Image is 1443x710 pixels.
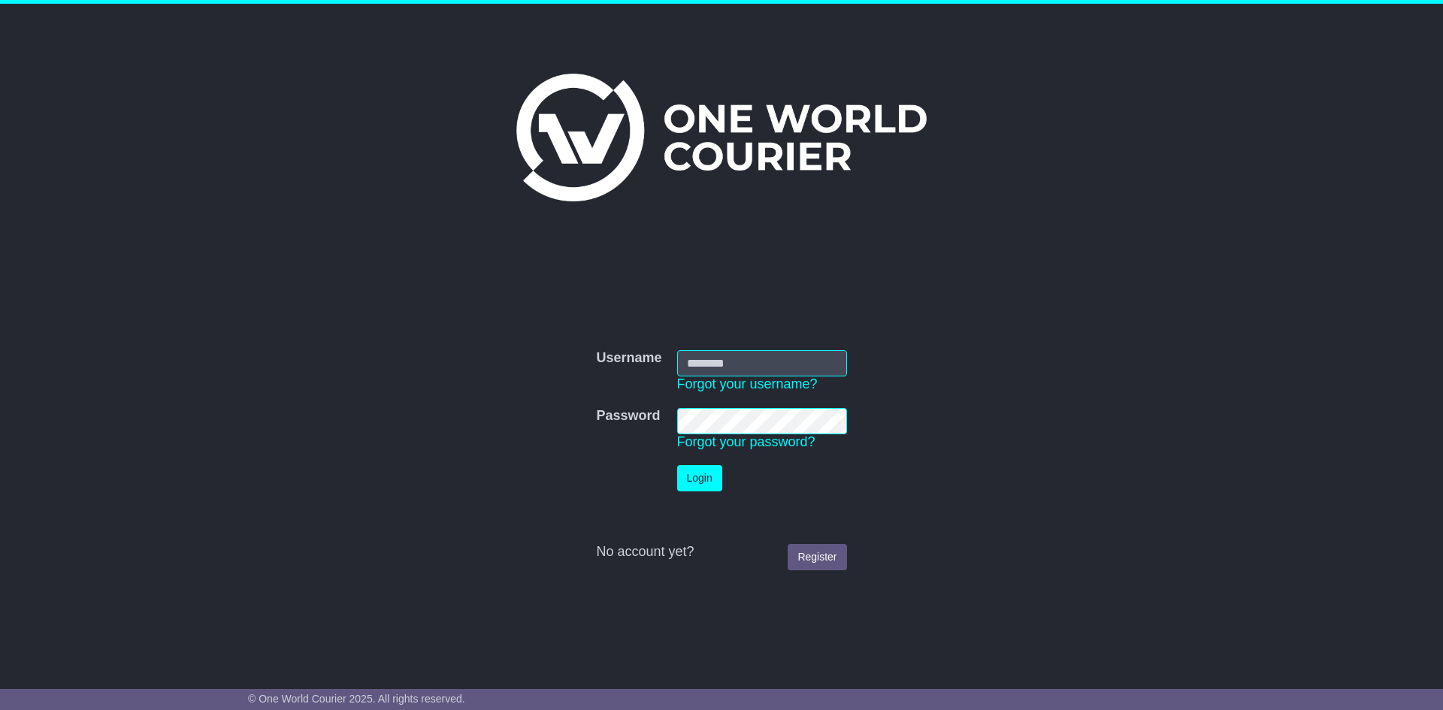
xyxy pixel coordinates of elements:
label: Password [596,408,660,424]
span: © One World Courier 2025. All rights reserved. [248,693,465,705]
a: Forgot your password? [677,434,815,449]
a: Forgot your username? [677,376,818,391]
div: No account yet? [596,544,846,560]
img: One World [516,74,927,201]
label: Username [596,350,661,367]
button: Login [677,465,722,491]
a: Register [788,544,846,570]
